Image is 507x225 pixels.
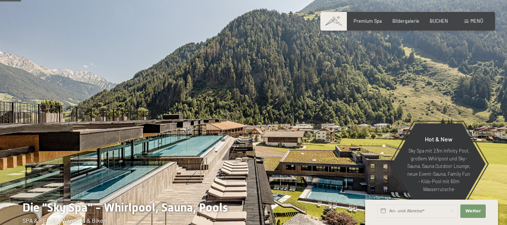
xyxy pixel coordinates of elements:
a: Hot & New Sky Spa mit 23m Infinity Pool, großem Whirlpool und Sky-Sauna, Sauna Outdoor Lounge, ne... [391,123,486,205]
button: Weiter [460,204,486,218]
span: Menü [470,18,483,24]
a: BUCHEN [430,18,448,24]
a: Bildergalerie [392,18,419,24]
span: Weiter [465,208,481,214]
a: Premium Spa [354,18,382,24]
span: Schnellanfrage [365,195,391,200]
p: Sky Spa mit 23m Infinity Pool, großem Whirlpool und Sky-Sauna, Sauna Outdoor Lounge, neue Event-S... [406,147,471,193]
span: Hot & New [425,135,452,143]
